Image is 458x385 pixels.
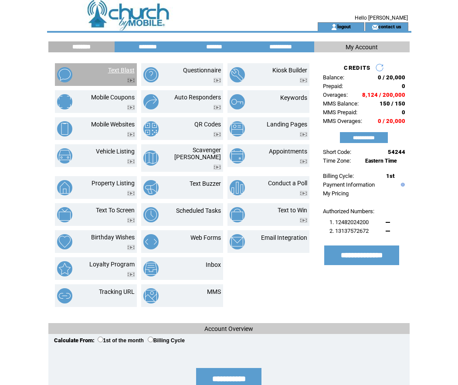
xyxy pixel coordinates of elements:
[127,272,135,277] img: video.png
[206,261,221,268] a: Inbox
[148,337,185,344] label: Billing Cycle
[183,67,221,74] a: Questionnaire
[402,109,405,116] span: 0
[57,67,72,82] img: text-blast.png
[143,261,159,276] img: inbox.png
[300,218,307,223] img: video.png
[214,78,221,83] img: video.png
[91,94,135,101] a: Mobile Coupons
[323,118,362,124] span: MMS Overages:
[399,183,405,187] img: help.gif
[96,207,135,214] a: Text To Screen
[230,180,245,195] img: conduct-a-poll.png
[143,288,159,303] img: mms.png
[127,105,135,110] img: video.png
[89,261,135,268] a: Loyalty Program
[300,132,307,137] img: video.png
[261,234,307,241] a: Email Integration
[99,288,135,295] a: Tracking URL
[386,173,394,179] span: 1st
[300,191,307,196] img: video.png
[143,150,159,166] img: scavenger-hunt.png
[272,67,307,74] a: Kiosk Builder
[108,67,135,74] a: Text Blast
[214,165,221,170] img: video.png
[362,92,405,98] span: 8,124 / 200,000
[323,190,349,197] a: My Pricing
[230,207,245,222] img: text-to-win.png
[230,121,245,136] img: landing-pages.png
[57,261,72,276] img: loyalty-program.png
[269,148,307,155] a: Appointments
[230,94,245,109] img: keywords.png
[267,121,307,128] a: Landing Pages
[57,121,72,136] img: mobile-websites.png
[323,92,348,98] span: Overages:
[176,207,221,214] a: Scheduled Tasks
[323,208,374,215] span: Authorized Numbers:
[98,337,144,344] label: 1st of the month
[143,67,159,82] img: questionnaire.png
[365,158,397,164] span: Eastern Time
[127,245,135,250] img: video.png
[91,234,135,241] a: Birthday Wishes
[378,24,401,29] a: contact us
[54,337,95,344] span: Calculate From:
[278,207,307,214] a: Text to Win
[190,234,221,241] a: Web Forms
[92,180,135,187] a: Property Listing
[214,132,221,137] img: video.png
[346,44,378,51] span: My Account
[127,132,135,137] img: video.png
[230,67,245,82] img: kiosk-builder.png
[214,105,221,110] img: video.png
[380,100,405,107] span: 150 / 150
[148,337,153,342] input: Billing Cycle
[127,159,135,164] img: video.png
[174,94,221,101] a: Auto Responders
[378,74,405,81] span: 0 / 20,000
[57,234,72,249] img: birthday-wishes.png
[329,228,369,234] span: 2. 13137572672
[190,180,221,187] a: Text Buzzer
[280,94,307,101] a: Keywords
[372,24,378,31] img: contact_us_icon.gif
[174,147,221,160] a: Scavenger [PERSON_NAME]
[323,157,351,164] span: Time Zone:
[57,94,72,109] img: mobile-coupons.png
[323,83,343,89] span: Prepaid:
[344,65,370,71] span: CREDITS
[230,148,245,164] img: appointments.png
[57,288,72,303] img: tracking-url.png
[143,234,159,249] img: web-forms.png
[323,74,344,81] span: Balance:
[331,24,337,31] img: account_icon.gif
[91,121,135,128] a: Mobile Websites
[57,180,72,195] img: property-listing.png
[127,191,135,196] img: video.png
[355,15,408,21] span: Hello [PERSON_NAME]
[329,219,369,225] span: 1. 12482024200
[57,207,72,222] img: text-to-screen.png
[388,149,405,155] span: 54244
[207,288,221,295] a: MMS
[300,78,307,83] img: video.png
[143,94,159,109] img: auto-responders.png
[402,83,405,89] span: 0
[57,148,72,164] img: vehicle-listing.png
[143,180,159,195] img: text-buzzer.png
[323,100,359,107] span: MMS Balance:
[323,109,357,116] span: MMS Prepaid:
[268,180,307,187] a: Conduct a Poll
[127,218,135,223] img: video.png
[300,159,307,164] img: video.png
[323,149,351,155] span: Short Code:
[98,337,103,342] input: 1st of the month
[194,121,221,128] a: QR Codes
[143,121,159,136] img: qr-codes.png
[323,181,375,188] a: Payment Information
[378,118,405,124] span: 0 / 20,000
[230,234,245,249] img: email-integration.png
[96,148,135,155] a: Vehicle Listing
[337,24,351,29] a: logout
